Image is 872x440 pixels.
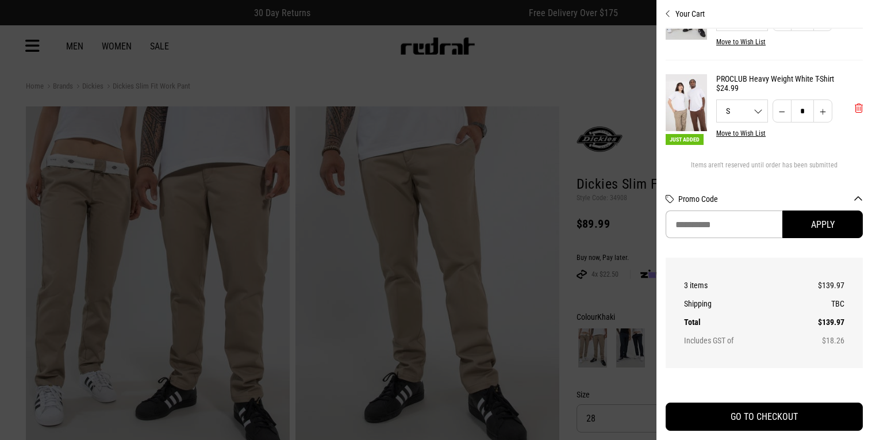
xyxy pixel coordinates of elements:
[666,211,782,238] input: Promo Code
[666,161,863,178] div: Items aren't reserved until order has been submitted
[684,331,789,350] th: Includes GST of
[666,74,707,131] img: PROCLUB Heavy Weight White T-Shirt
[716,83,863,93] div: $24.99
[684,294,789,313] th: Shipping
[716,38,766,46] button: Move to Wish List
[789,276,844,294] td: $139.97
[666,134,704,145] span: Just Added
[773,100,792,123] button: Decrease quantity
[789,331,844,350] td: $18.26
[716,129,766,137] button: Move to Wish List
[717,107,767,115] span: S
[782,211,863,238] button: Apply
[678,194,863,204] button: Promo Code
[813,100,832,123] button: Increase quantity
[666,382,863,393] iframe: Customer reviews powered by Trustpilot
[846,94,872,123] button: 'Remove from cart
[791,100,814,123] input: Quantity
[9,5,44,39] button: Open LiveChat chat widget
[716,74,863,83] a: PROCLUB Heavy Weight White T-Shirt
[684,313,789,331] th: Total
[789,294,844,313] td: TBC
[789,313,844,331] td: $139.97
[684,276,789,294] th: 3 items
[666,403,863,431] button: GO TO CHECKOUT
